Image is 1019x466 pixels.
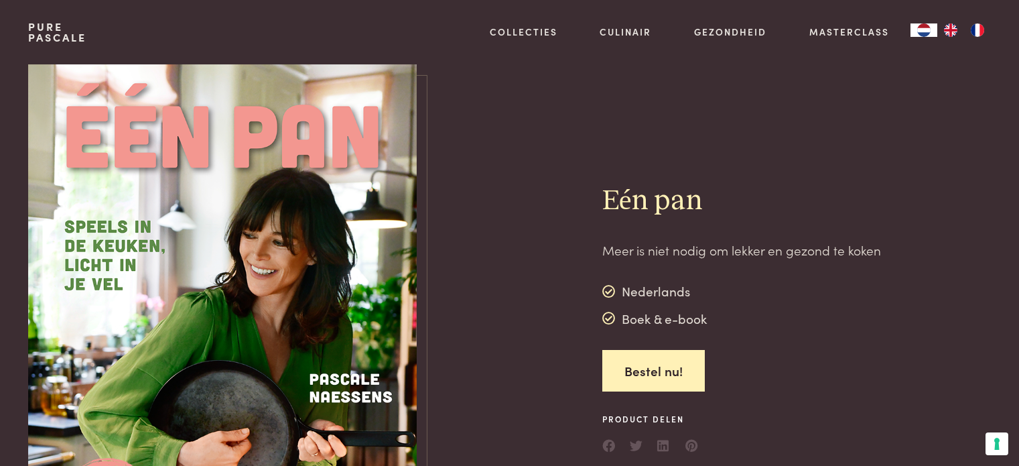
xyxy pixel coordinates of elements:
[28,21,86,43] a: PurePascale
[600,25,651,39] a: Culinair
[602,308,707,329] div: Boek & e-book
[602,413,699,425] span: Product delen
[910,23,991,37] aside: Language selected: Nederlands
[602,184,881,219] h2: Eén pan
[986,432,1008,455] button: Uw voorkeuren voor toestemming voor trackingtechnologieën
[937,23,964,37] a: EN
[937,23,991,37] ul: Language list
[602,350,705,392] a: Bestel nu!
[910,23,937,37] div: Language
[602,282,707,302] div: Nederlands
[809,25,889,39] a: Masterclass
[490,25,557,39] a: Collecties
[910,23,937,37] a: NL
[602,241,881,260] p: Meer is niet nodig om lekker en gezond te koken
[964,23,991,37] a: FR
[694,25,766,39] a: Gezondheid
